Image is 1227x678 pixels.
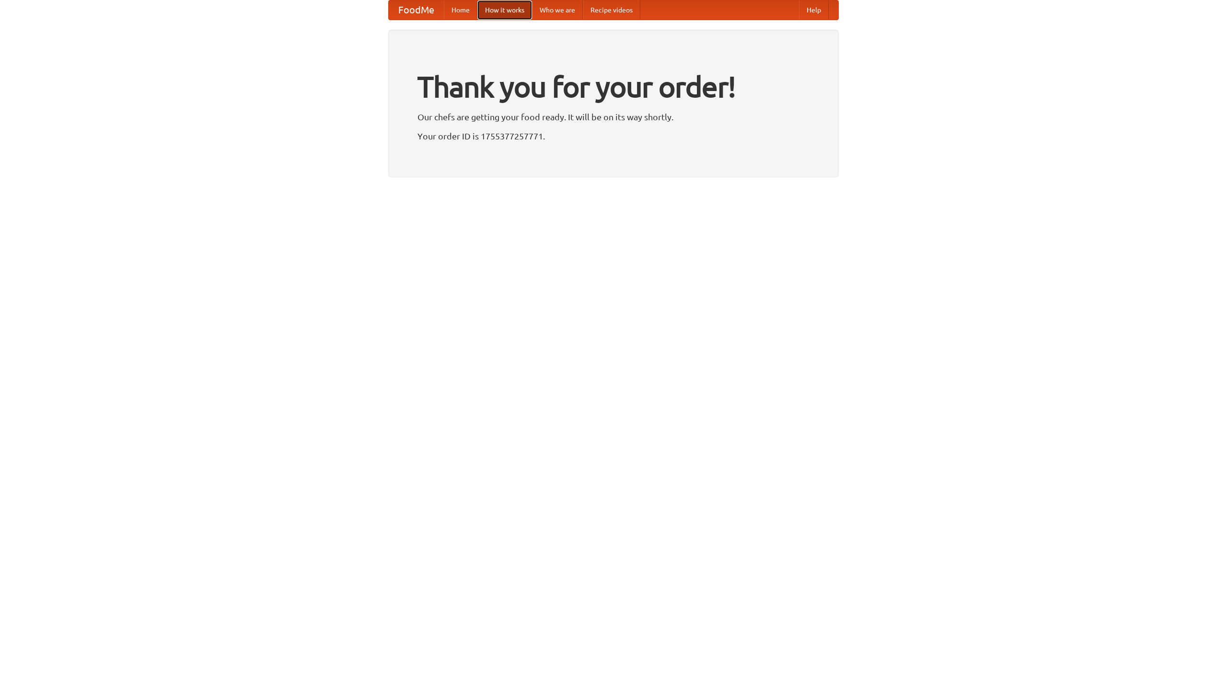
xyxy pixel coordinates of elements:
[583,0,640,20] a: Recipe videos
[532,0,583,20] a: Who we are
[477,0,532,20] a: How it works
[417,129,810,143] p: Your order ID is 1755377257771.
[417,110,810,124] p: Our chefs are getting your food ready. It will be on its way shortly.
[389,0,444,20] a: FoodMe
[799,0,829,20] a: Help
[444,0,477,20] a: Home
[417,64,810,110] h1: Thank you for your order!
